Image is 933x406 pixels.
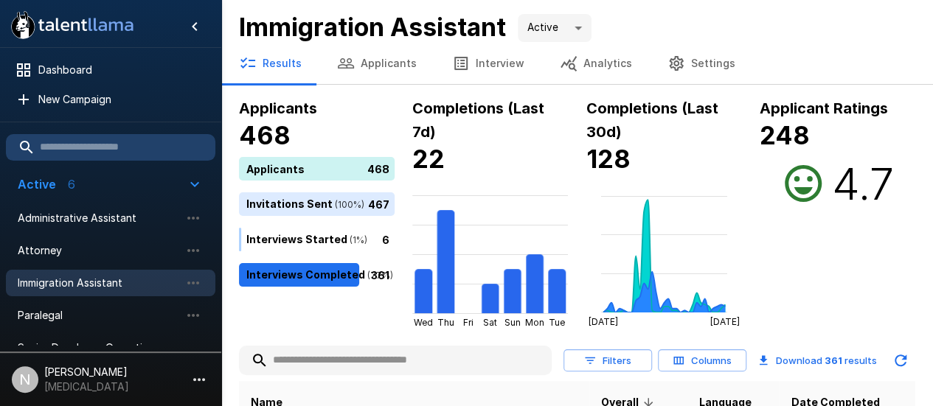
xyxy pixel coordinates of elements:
button: Interview [434,43,542,84]
button: Settings [650,43,753,84]
div: Active [518,14,592,42]
h2: 4.7 [831,157,893,210]
b: 468 [239,120,291,150]
button: Applicants [319,43,434,84]
tspan: Fri [463,317,474,328]
tspan: Thu [437,317,454,328]
tspan: Wed [414,317,433,328]
b: 128 [586,144,631,174]
button: Analytics [542,43,650,84]
button: Columns [658,349,746,372]
button: Updated Today - 2:21 PM [886,346,915,375]
tspan: Sat [483,317,497,328]
b: Applicant Ratings [760,99,888,117]
p: 6 [382,231,389,247]
b: Applicants [239,99,317,117]
b: 22 [412,144,445,174]
tspan: [DATE] [588,316,617,327]
b: 248 [760,120,810,150]
b: 361 [825,354,842,366]
b: Immigration Assistant [239,12,506,42]
b: Completions (Last 7d) [412,99,544,141]
button: Download 361 results [752,346,883,375]
button: Filters [563,349,652,372]
b: Completions (Last 30d) [586,99,718,141]
tspan: Sun [504,317,521,328]
tspan: Mon [525,317,544,328]
p: 468 [367,161,389,176]
tspan: Tue [549,317,565,328]
p: 361 [371,267,389,282]
tspan: [DATE] [710,316,740,327]
button: Results [221,43,319,84]
p: 467 [368,196,389,211]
